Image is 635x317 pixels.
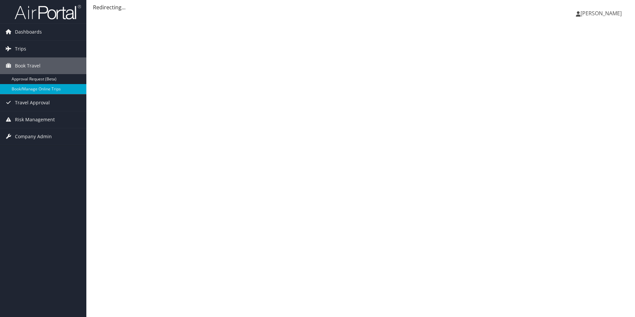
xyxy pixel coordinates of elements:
[15,94,50,111] span: Travel Approval
[93,3,628,11] div: Redirecting...
[581,10,622,17] span: [PERSON_NAME]
[15,41,26,57] span: Trips
[15,24,42,40] span: Dashboards
[15,128,52,145] span: Company Admin
[15,111,55,128] span: Risk Management
[15,57,41,74] span: Book Travel
[576,3,628,23] a: [PERSON_NAME]
[15,4,81,20] img: airportal-logo.png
